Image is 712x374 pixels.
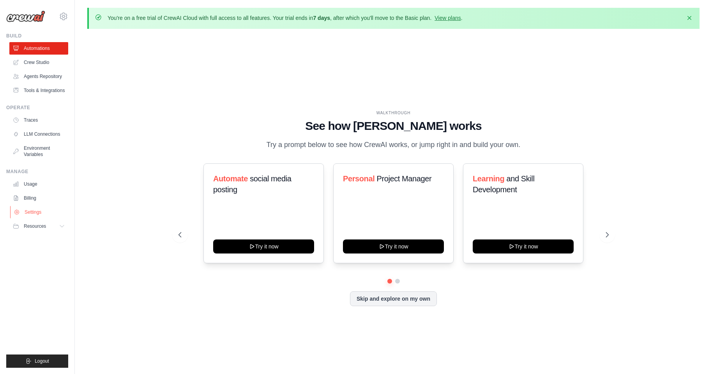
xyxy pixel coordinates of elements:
span: Automate [213,174,248,183]
a: Traces [9,114,68,126]
span: Learning [473,174,504,183]
a: LLM Connections [9,128,68,140]
a: Crew Studio [9,56,68,69]
span: social media posting [213,174,292,194]
a: Tools & Integrations [9,84,68,97]
div: Manage [6,168,68,175]
button: Try it now [343,239,444,253]
a: Automations [9,42,68,55]
span: and Skill Development [473,174,534,194]
span: Resources [24,223,46,229]
div: Build [6,33,68,39]
a: Settings [10,206,69,218]
div: Operate [6,105,68,111]
h1: See how [PERSON_NAME] works [178,119,609,133]
a: View plans [435,15,461,21]
span: Personal [343,174,375,183]
button: Try it now [473,239,574,253]
strong: 7 days [313,15,330,21]
button: Resources [9,220,68,232]
button: Skip and explore on my own [350,291,437,306]
button: Logout [6,355,68,368]
p: You're on a free trial of CrewAI Cloud with full access to all features. Your trial ends in , aft... [108,14,463,22]
p: Try a prompt below to see how CrewAI works, or jump right in and build your own. [263,139,525,151]
div: WALKTHROUGH [178,110,609,116]
a: Environment Variables [9,142,68,161]
span: Logout [35,358,49,364]
span: Project Manager [376,174,431,183]
img: Logo [6,11,45,22]
a: Billing [9,192,68,204]
a: Usage [9,178,68,190]
button: Try it now [213,239,314,253]
a: Agents Repository [9,70,68,83]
